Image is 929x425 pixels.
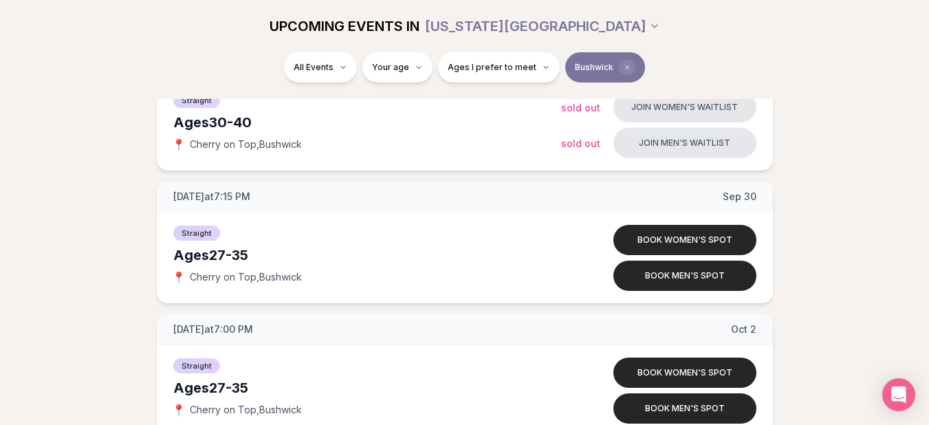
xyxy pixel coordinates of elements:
span: All Events [294,62,334,73]
span: Sold Out [561,138,600,149]
span: Sep 30 [723,190,756,204]
button: Book men's spot [613,261,756,291]
button: Ages I prefer to meet [438,52,560,83]
button: Join women's waitlist [613,92,756,122]
span: 📍 [173,139,184,150]
span: Your age [372,62,409,73]
div: Open Intercom Messenger [882,378,915,411]
span: [DATE] at 7:00 PM [173,323,253,336]
button: Book women's spot [613,358,756,388]
button: Your age [362,52,433,83]
span: 📍 [173,272,184,283]
div: Ages 27-35 [173,378,561,397]
span: Straight [173,226,220,241]
span: Straight [173,93,220,108]
span: Straight [173,358,220,373]
span: [DATE] at 7:15 PM [173,190,250,204]
div: Ages 30-40 [173,113,561,132]
span: Clear borough filter [619,59,635,76]
span: Oct 2 [731,323,756,336]
span: 📍 [173,404,184,415]
button: Book men's spot [613,393,756,424]
span: Ages I prefer to meet [448,62,536,73]
button: All Events [284,52,357,83]
button: BushwickClear borough filter [565,52,645,83]
button: Join men's waitlist [613,128,756,158]
button: [US_STATE][GEOGRAPHIC_DATA] [425,11,660,41]
span: Cherry on Top , Bushwick [190,403,302,417]
span: Cherry on Top , Bushwick [190,270,302,284]
span: UPCOMING EVENTS IN [270,17,419,36]
div: Ages 27-35 [173,246,561,265]
span: Sold Out [561,102,600,113]
span: Bushwick [575,62,613,73]
span: Cherry on Top , Bushwick [190,138,302,151]
button: Book women's spot [613,225,756,255]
